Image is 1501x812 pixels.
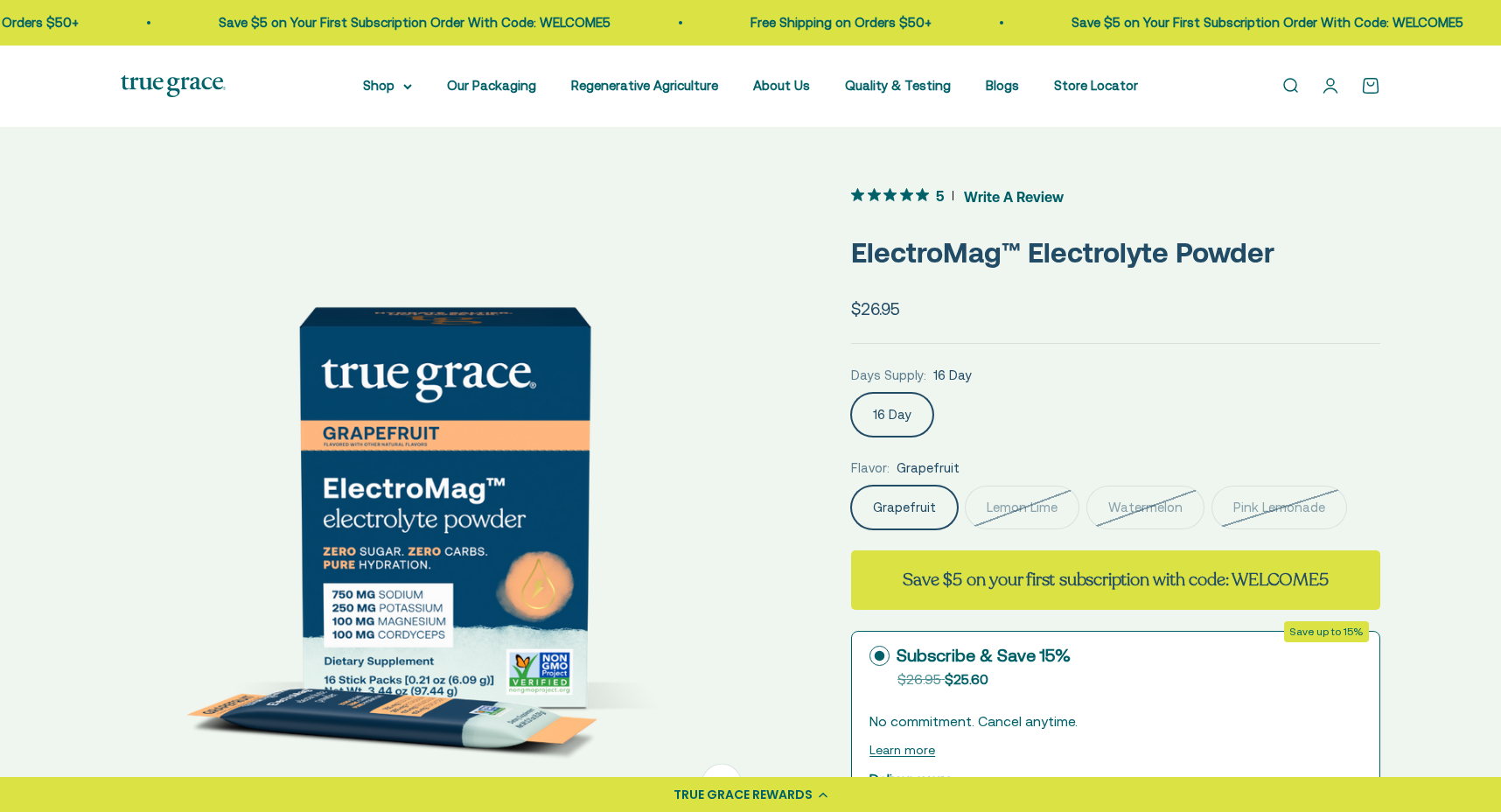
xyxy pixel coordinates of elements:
legend: Flavor: [851,458,890,479]
div: TRUE GRACE REWARDS [674,786,813,804]
span: Write A Review [964,183,1064,209]
summary: Shop [363,75,412,96]
p: ElectroMag™ Electrolyte Powder [851,230,1380,275]
a: Blogs [986,78,1019,93]
a: Store Locator [1054,78,1138,93]
span: Grapefruit [897,458,960,479]
strong: Save $5 on your first subscription with code: WELCOME5 [903,568,1328,591]
p: Save $5 on Your First Subscription Order With Code: WELCOME5 [1072,12,1463,33]
span: 5 [936,185,944,204]
p: Save $5 on Your First Subscription Order With Code: WELCOME5 [219,12,611,33]
span: 16 Day [933,365,972,386]
a: Our Packaging [447,78,536,93]
button: 5 out 5 stars rating in total 3 reviews. Jump to reviews. [851,183,1064,209]
a: About Us [753,78,810,93]
sale-price: $26.95 [851,296,900,322]
a: Free Shipping on Orders $50+ [750,15,932,30]
a: Quality & Testing [845,78,951,93]
a: Regenerative Agriculture [571,78,718,93]
legend: Days Supply: [851,365,926,386]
